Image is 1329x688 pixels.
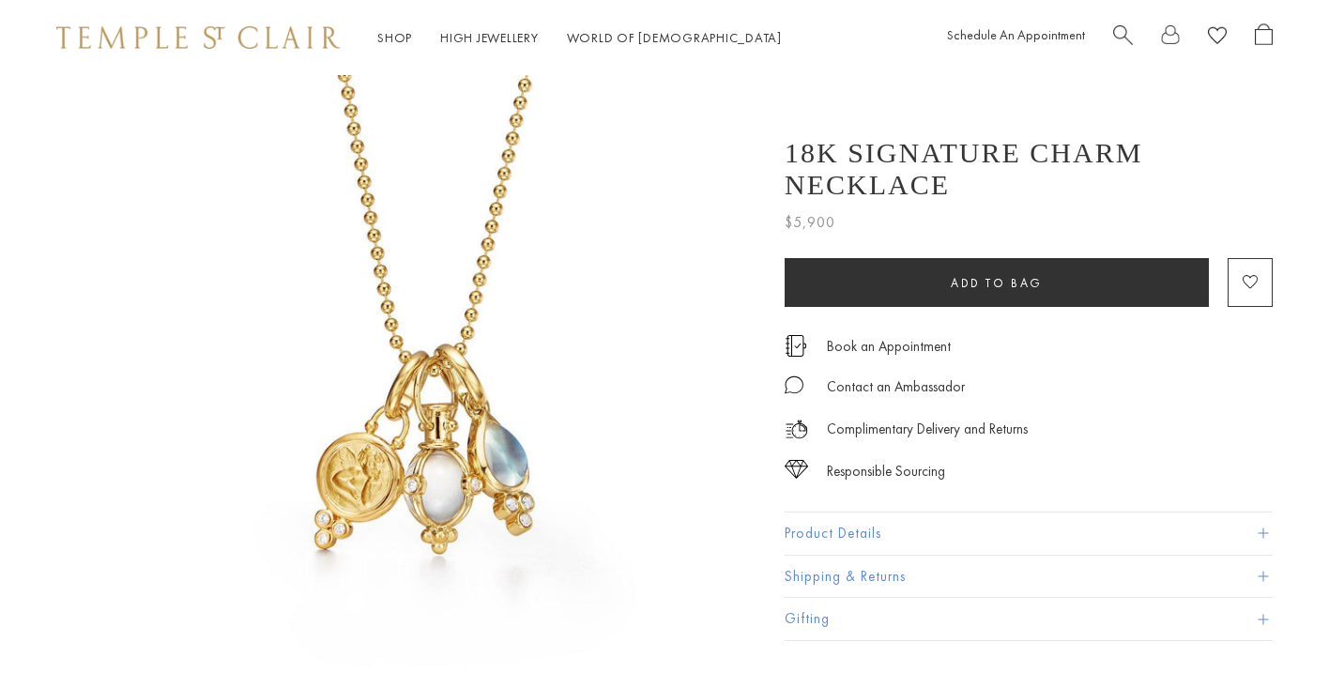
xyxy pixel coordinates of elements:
a: Schedule An Appointment [947,26,1085,43]
a: Book an Appointment [827,336,951,357]
a: View Wishlist [1208,23,1227,53]
a: ShopShop [377,29,412,46]
a: High JewelleryHigh Jewellery [440,29,539,46]
img: icon_sourcing.svg [785,460,808,479]
h1: 18K Signature Charm Necklace [785,137,1273,201]
button: Product Details [785,512,1273,555]
nav: Main navigation [377,26,782,50]
img: icon_delivery.svg [785,418,808,441]
img: Temple St. Clair [56,26,340,49]
div: Responsible Sourcing [827,460,945,483]
a: Open Shopping Bag [1255,23,1273,53]
button: Add to bag [785,258,1209,307]
img: MessageIcon-01_2.svg [785,375,803,394]
button: Gifting [785,598,1273,640]
a: Search [1113,23,1133,53]
button: Shipping & Returns [785,556,1273,598]
div: Contact an Ambassador [827,375,965,399]
span: $5,900 [785,210,835,235]
p: Complimentary Delivery and Returns [827,418,1028,441]
span: Add to bag [951,275,1043,291]
a: World of [DEMOGRAPHIC_DATA]World of [DEMOGRAPHIC_DATA] [567,29,782,46]
img: icon_appointment.svg [785,335,807,357]
iframe: Gorgias live chat messenger [1235,600,1310,669]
